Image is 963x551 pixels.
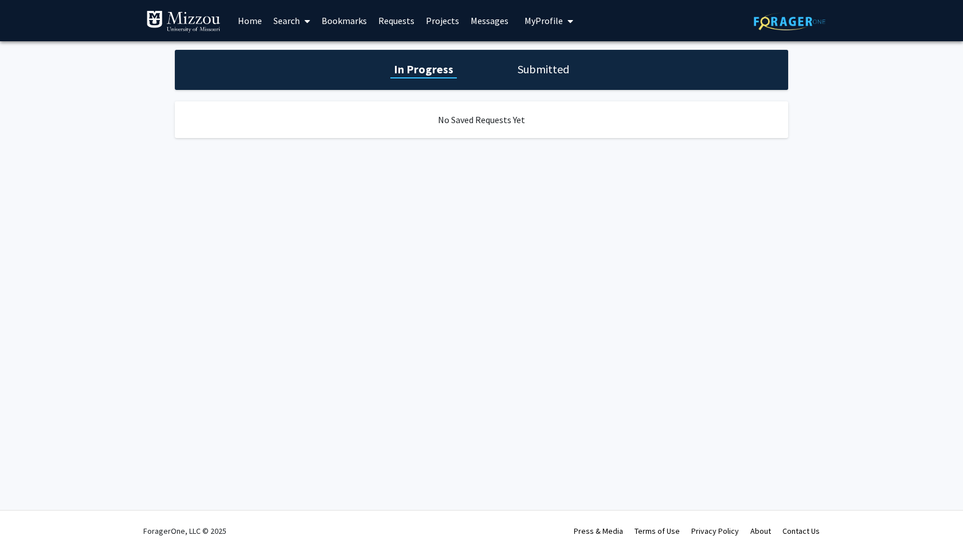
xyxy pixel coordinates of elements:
a: Projects [420,1,465,41]
a: Search [268,1,316,41]
span: My Profile [524,15,563,26]
img: ForagerOne Logo [754,13,825,30]
a: Press & Media [574,526,623,536]
a: Privacy Policy [691,526,739,536]
a: Home [232,1,268,41]
div: ForagerOne, LLC © 2025 [143,511,226,551]
div: No Saved Requests Yet [175,101,788,138]
iframe: Chat [9,499,49,542]
h1: Submitted [514,61,573,77]
a: Requests [373,1,420,41]
img: University of Missouri Logo [146,10,221,33]
a: Contact Us [782,526,820,536]
a: Messages [465,1,514,41]
a: Terms of Use [635,526,680,536]
a: About [750,526,771,536]
h1: In Progress [390,61,457,77]
a: Bookmarks [316,1,373,41]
